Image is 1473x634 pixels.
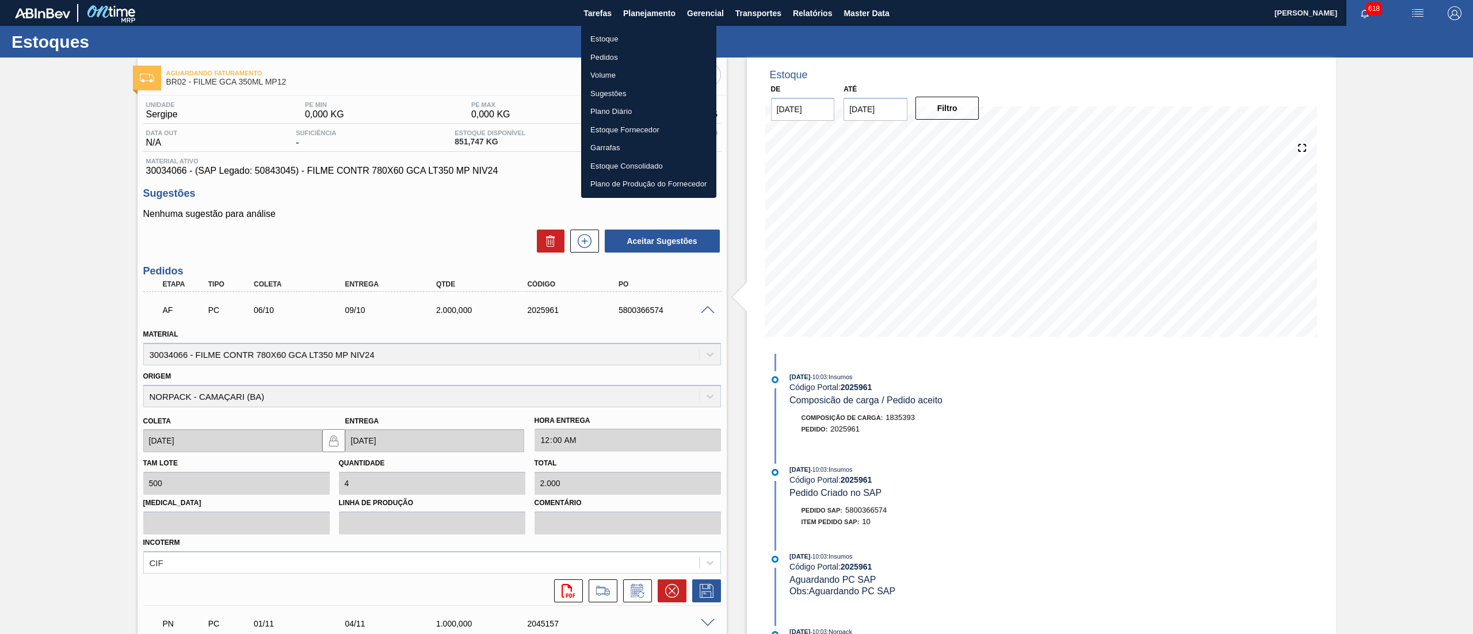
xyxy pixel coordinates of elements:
[581,121,716,139] a: Estoque Fornecedor
[581,85,716,103] a: Sugestões
[581,175,716,193] a: Plano de Produção do Fornecedor
[581,102,716,121] a: Plano Diário
[581,66,716,85] a: Volume
[581,157,716,175] a: Estoque Consolidado
[581,139,716,157] a: Garrafas
[581,30,716,48] a: Estoque
[581,48,716,67] a: Pedidos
